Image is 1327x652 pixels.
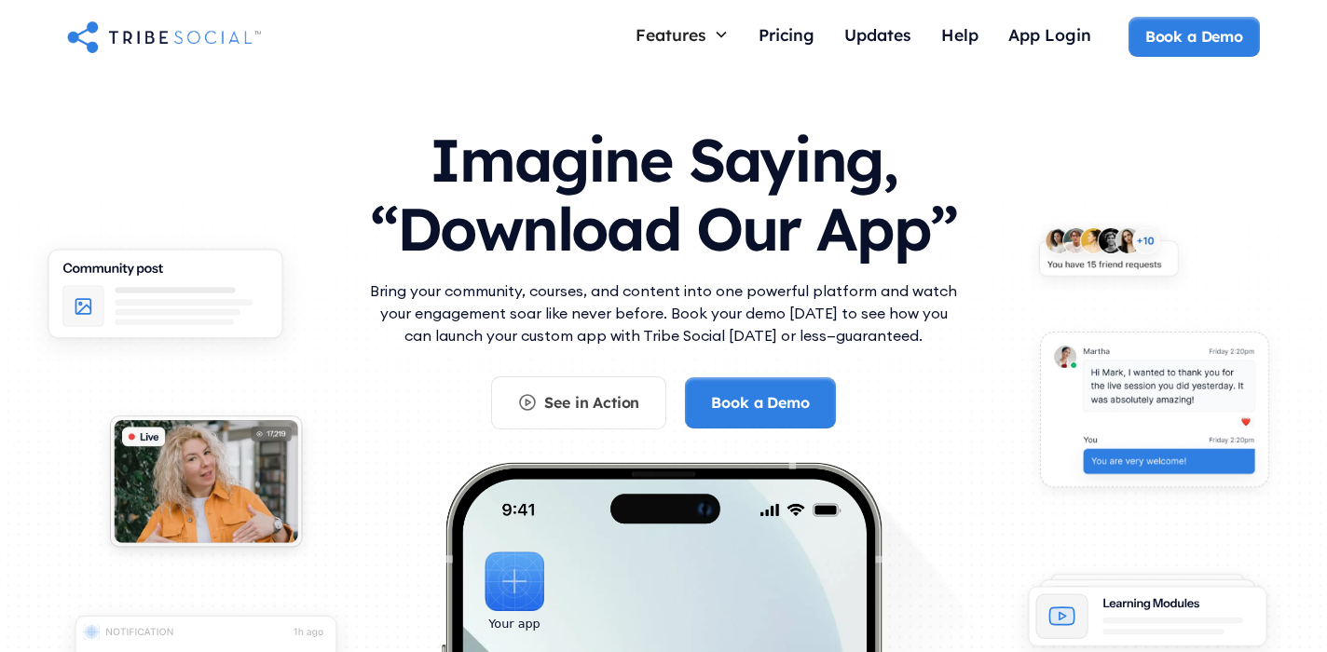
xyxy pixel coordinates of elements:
[941,24,978,45] div: Help
[1129,17,1260,56] a: Book a Demo
[685,377,835,428] a: Book a Demo
[926,17,993,57] a: Help
[993,17,1106,57] a: App Login
[365,107,962,272] h1: Imagine Saying, “Download Our App”
[759,24,814,45] div: Pricing
[491,376,666,428] a: See in Action
[488,614,540,634] div: Your app
[67,18,261,55] a: home
[744,17,829,57] a: Pricing
[544,392,639,413] div: See in Action
[1021,319,1287,510] img: An illustration of chat
[1022,215,1195,297] img: An illustration of New friends requests
[844,24,911,45] div: Updates
[829,17,926,57] a: Updates
[621,17,744,52] div: Features
[636,24,706,45] div: Features
[26,234,305,366] img: An illustration of Community Feed
[93,403,319,568] img: An illustration of Live video
[1008,24,1091,45] div: App Login
[365,279,962,346] p: Bring your community, courses, and content into one powerful platform and watch your engagement s...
